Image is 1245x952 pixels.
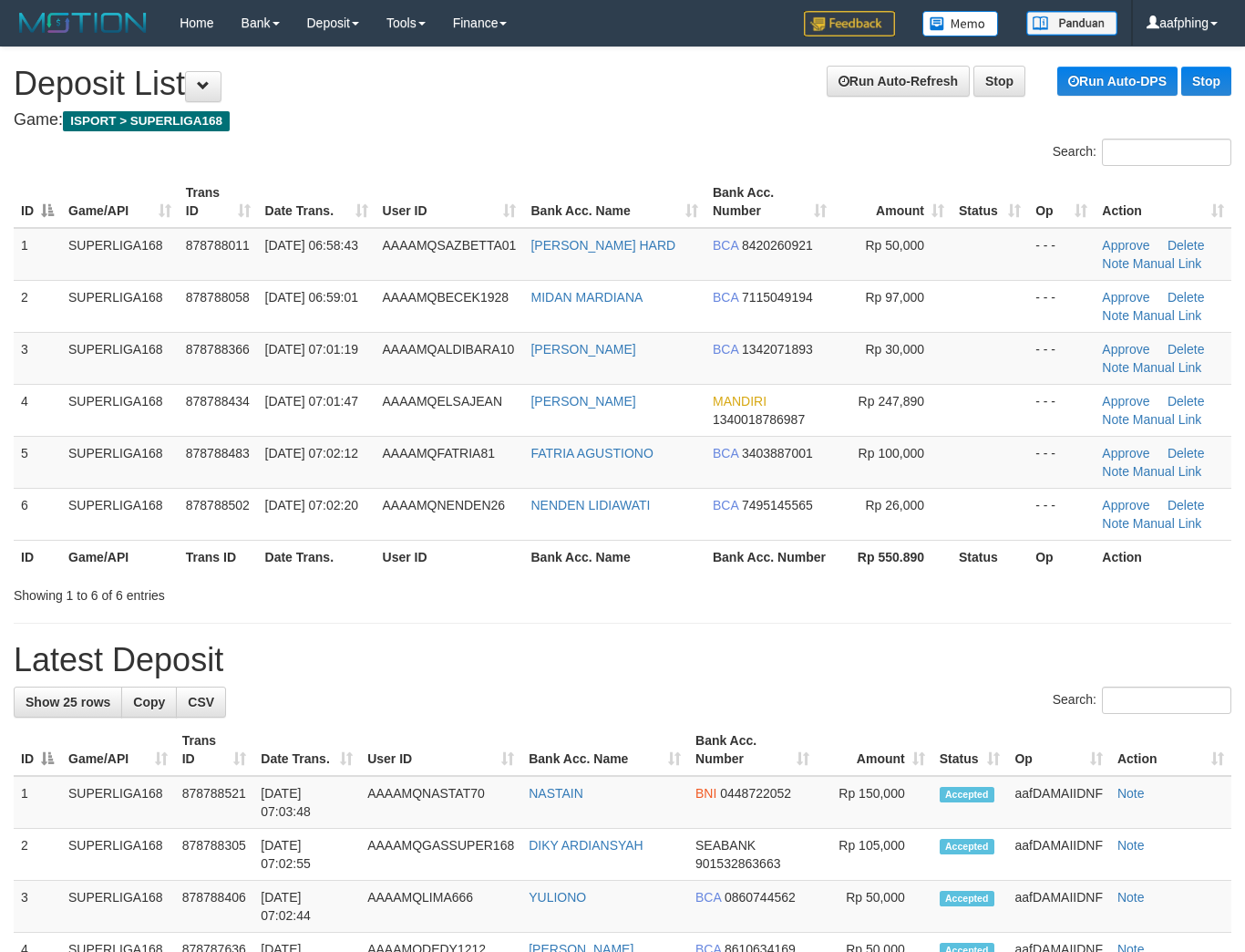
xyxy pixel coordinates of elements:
span: [DATE] 07:02:20 [265,498,358,512]
span: 878788058 [186,290,250,305]
th: User ID [376,540,524,574]
span: Rp 50,000 [865,238,924,253]
a: Delete [1168,290,1204,305]
td: [DATE] 07:03:48 [253,776,360,829]
a: YULIONO [529,890,586,905]
label: Search: [1053,139,1231,166]
td: AAAAMQLIMA666 [360,881,521,933]
th: ID [14,540,61,574]
span: Rp 97,000 [865,290,924,305]
span: AAAAMQNENDEN26 [383,498,506,512]
td: SUPERLIGA168 [61,280,179,332]
span: Copy 8420260921 to clipboard [742,238,813,253]
td: aafDAMAIIDNF [1007,829,1109,881]
a: CSV [176,687,226,718]
a: Note [1102,516,1129,531]
span: AAAAMQFATRIA81 [383,446,495,460]
span: AAAAMQALDIBARA10 [383,342,515,357]
span: BCA [713,342,738,357]
td: SUPERLIGA168 [61,332,179,384]
span: [DATE] 06:58:43 [265,238,358,253]
span: BCA [713,498,738,512]
td: SUPERLIGA168 [61,488,179,540]
th: ID: activate to sort column descending [14,176,61,228]
a: Note [1102,360,1129,375]
span: 878788434 [186,394,250,409]
td: aafDAMAIIDNF [1007,776,1109,829]
span: AAAAMQBECEK1928 [383,290,509,305]
span: 878788483 [186,446,250,460]
a: Note [1102,308,1129,323]
td: 3 [14,881,61,933]
input: Search: [1102,687,1231,714]
th: Rp 550.890 [834,540,952,574]
a: Manual Link [1133,308,1202,323]
label: Search: [1053,687,1231,714]
span: Rp 100,000 [859,446,924,460]
th: Bank Acc. Number [705,540,834,574]
td: 3 [14,332,61,384]
th: Date Trans.: activate to sort column ascending [258,176,376,228]
th: Op: activate to sort column ascending [1007,724,1109,776]
td: SUPERLIGA168 [61,829,175,881]
span: ISPORT > SUPERLIGA168 [63,111,230,131]
a: Stop [973,66,1025,97]
th: Bank Acc. Name [523,540,705,574]
td: 878788406 [175,881,254,933]
span: Copy 0860744562 to clipboard [725,890,796,905]
div: Showing 1 to 6 of 6 entries [14,579,505,605]
td: 878788521 [175,776,254,829]
a: Note [1117,838,1145,853]
td: SUPERLIGA168 [61,776,175,829]
td: Rp 105,000 [817,829,931,881]
a: Approve [1102,290,1149,305]
th: Action: activate to sort column ascending [1095,176,1231,228]
span: 878788502 [186,498,250,512]
th: Game/API: activate to sort column ascending [61,724,175,776]
span: 878788011 [186,238,250,253]
span: Rp 30,000 [865,342,924,357]
td: 1 [14,776,61,829]
span: CSV [188,695,214,709]
td: 4 [14,384,61,436]
h4: Game: [14,111,1231,129]
img: MOTION_logo.png [14,9,152,36]
td: AAAAMQGASSUPER168 [360,829,521,881]
th: Date Trans.: activate to sort column ascending [253,724,360,776]
span: BCA [713,290,738,305]
th: Bank Acc. Number: activate to sort column ascending [688,724,817,776]
span: [DATE] 07:01:47 [265,394,358,409]
a: Show 25 rows [14,687,122,718]
a: Approve [1102,498,1149,512]
span: Copy 3403887001 to clipboard [742,446,813,460]
a: Delete [1168,238,1204,253]
span: BNI [695,786,716,801]
a: Manual Link [1133,360,1202,375]
input: Search: [1102,139,1231,166]
img: Button%20Memo.svg [922,11,999,36]
h1: Deposit List [14,66,1231,102]
a: Delete [1168,394,1204,409]
a: Manual Link [1133,256,1202,271]
a: Approve [1102,238,1149,253]
th: Status: activate to sort column ascending [932,724,1008,776]
span: Rp 26,000 [865,498,924,512]
a: Run Auto-Refresh [827,66,970,97]
th: Op [1028,540,1095,574]
a: NENDEN LIDIAWATI [530,498,650,512]
a: MIDAN MARDIANA [530,290,643,305]
a: Manual Link [1133,516,1202,531]
span: Copy 1340018786987 to clipboard [713,412,805,427]
td: - - - [1028,488,1095,540]
img: panduan.png [1026,11,1117,36]
td: - - - [1028,384,1095,436]
a: Run Auto-DPS [1057,67,1178,96]
span: Rp 247,890 [859,394,924,409]
span: [DATE] 06:59:01 [265,290,358,305]
span: Accepted [940,891,994,906]
a: [PERSON_NAME] [530,342,635,357]
th: Action [1095,540,1231,574]
th: Bank Acc. Name: activate to sort column ascending [521,724,688,776]
a: Approve [1102,446,1149,460]
th: User ID: activate to sort column ascending [360,724,521,776]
